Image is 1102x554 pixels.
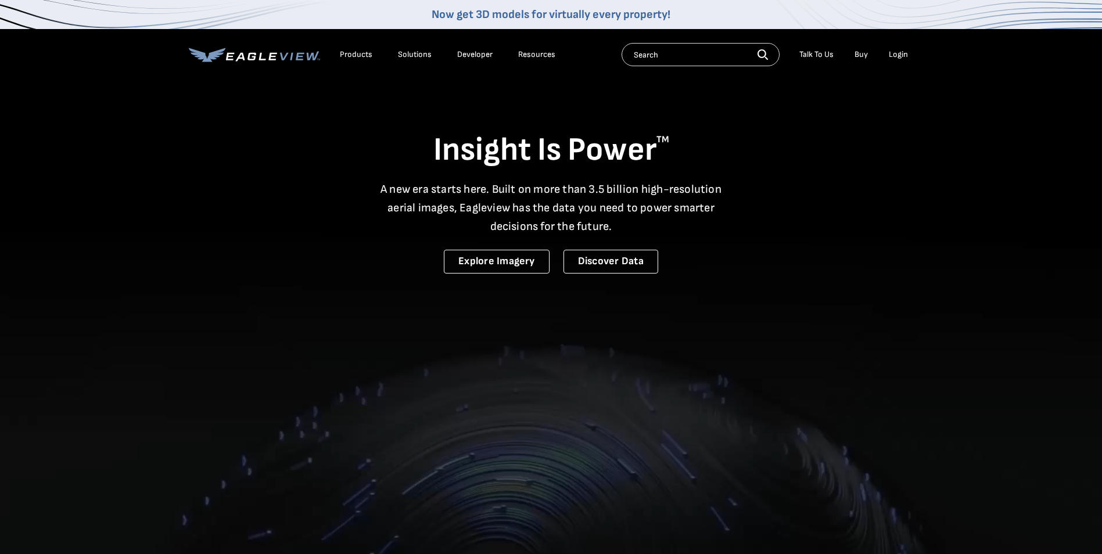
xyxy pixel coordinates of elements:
[656,134,669,145] sup: TM
[189,130,914,171] h1: Insight Is Power
[518,49,555,60] div: Resources
[398,49,432,60] div: Solutions
[889,49,908,60] div: Login
[444,250,550,274] a: Explore Imagery
[432,8,670,21] a: Now get 3D models for virtually every property!
[340,49,372,60] div: Products
[622,43,780,66] input: Search
[855,49,868,60] a: Buy
[799,49,834,60] div: Talk To Us
[563,250,658,274] a: Discover Data
[457,49,493,60] a: Developer
[374,180,729,236] p: A new era starts here. Built on more than 3.5 billion high-resolution aerial images, Eagleview ha...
